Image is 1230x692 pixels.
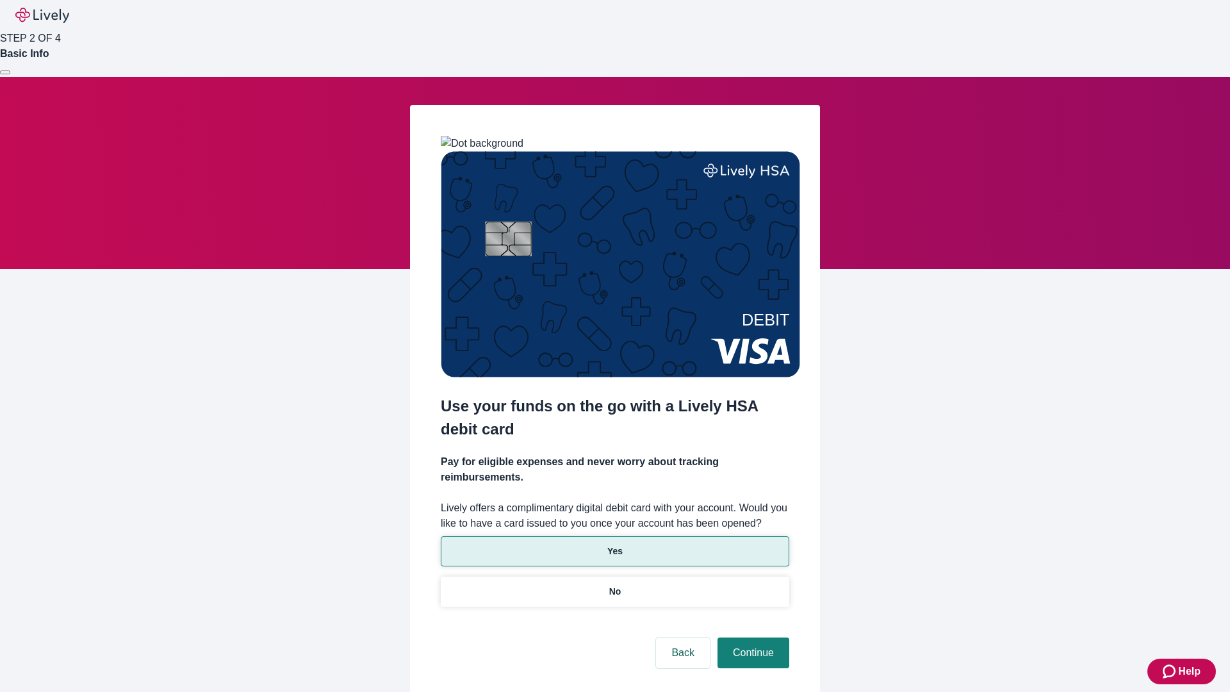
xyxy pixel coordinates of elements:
[717,638,789,668] button: Continue
[441,500,789,531] label: Lively offers a complimentary digital debit card with your account. Would you like to have a card...
[607,545,623,558] p: Yes
[656,638,710,668] button: Back
[1178,664,1201,679] span: Help
[441,536,789,566] button: Yes
[441,136,523,151] img: Dot background
[1163,664,1178,679] svg: Zendesk support icon
[441,151,800,377] img: Debit card
[15,8,69,23] img: Lively
[441,577,789,607] button: No
[441,454,789,485] h4: Pay for eligible expenses and never worry about tracking reimbursements.
[1147,659,1216,684] button: Zendesk support iconHelp
[609,585,621,598] p: No
[441,395,789,441] h2: Use your funds on the go with a Lively HSA debit card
